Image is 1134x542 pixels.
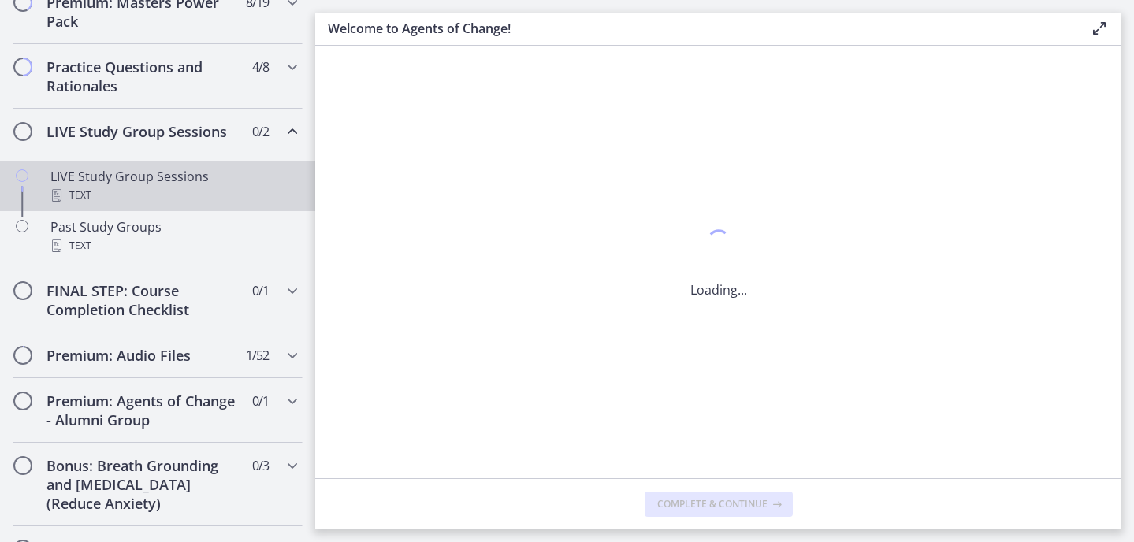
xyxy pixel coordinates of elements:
div: Text [50,236,296,255]
span: 0 / 1 [252,392,269,410]
h2: Practice Questions and Rationales [46,58,239,95]
span: Complete & continue [657,498,768,510]
div: 1 [690,225,747,262]
h2: Bonus: Breath Grounding and [MEDICAL_DATA] (Reduce Anxiety) [46,456,239,513]
span: 1 / 52 [246,346,269,365]
div: Past Study Groups [50,217,296,255]
button: Complete & continue [645,492,793,517]
h3: Welcome to Agents of Change! [328,19,1065,38]
p: Loading... [690,280,747,299]
h2: Premium: Audio Files [46,346,239,365]
h2: LIVE Study Group Sessions [46,122,239,141]
span: 0 / 3 [252,456,269,475]
div: Text [50,186,296,205]
span: 0 / 1 [252,281,269,300]
div: LIVE Study Group Sessions [50,167,296,205]
span: 0 / 2 [252,122,269,141]
h2: Premium: Agents of Change - Alumni Group [46,392,239,429]
h2: FINAL STEP: Course Completion Checklist [46,281,239,319]
span: 4 / 8 [252,58,269,76]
